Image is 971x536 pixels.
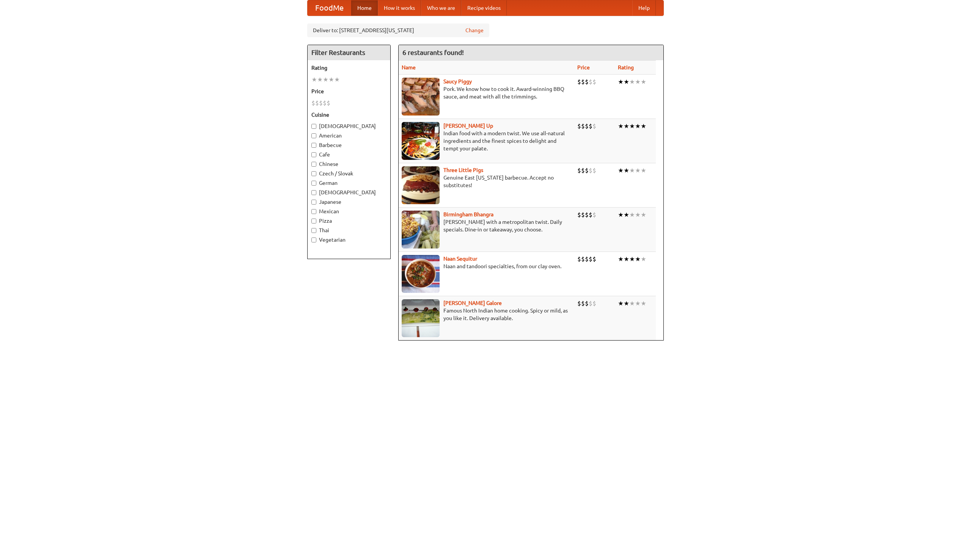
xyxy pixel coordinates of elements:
[577,78,581,86] li: $
[641,166,646,175] li: ★
[311,219,316,223] input: Pizza
[308,0,351,16] a: FoodMe
[402,78,440,116] img: saucy.jpg
[585,122,589,130] li: $
[589,211,592,219] li: $
[624,78,629,86] li: ★
[581,211,585,219] li: $
[311,152,316,157] input: Cafe
[465,27,484,34] a: Change
[629,211,635,219] li: ★
[402,85,571,100] p: Pork. We know how to cook it. Award-winning BBQ sauce, and meat with all the trimmings.
[311,132,387,139] label: American
[327,99,330,107] li: $
[311,143,316,148] input: Barbecue
[311,88,387,95] h5: Price
[402,218,571,233] p: [PERSON_NAME] with a metropolitan twist. Daily specials. Dine-in or takeaway, you choose.
[592,122,596,130] li: $
[311,151,387,158] label: Cafe
[311,198,387,206] label: Japanese
[378,0,421,16] a: How it works
[577,255,581,263] li: $
[402,64,416,70] a: Name
[635,299,641,308] li: ★
[311,209,316,214] input: Mexican
[443,300,502,306] a: [PERSON_NAME] Galore
[641,122,646,130] li: ★
[592,211,596,219] li: $
[311,208,387,215] label: Mexican
[402,307,571,322] p: Famous North Indian home cooking. Spicy or mild, as you like it. Delivery available.
[577,122,581,130] li: $
[624,211,629,219] li: ★
[311,111,387,119] h5: Cuisine
[311,122,387,130] label: [DEMOGRAPHIC_DATA]
[443,167,483,173] a: Three Little Pigs
[311,227,387,234] label: Thai
[328,75,334,84] li: ★
[585,255,589,263] li: $
[402,49,464,56] ng-pluralize: 6 restaurants found!
[641,255,646,263] li: ★
[402,211,440,248] img: bhangra.jpg
[402,166,440,204] img: littlepigs.jpg
[589,299,592,308] li: $
[632,0,656,16] a: Help
[641,299,646,308] li: ★
[443,256,477,262] a: Naan Sequitur
[323,99,327,107] li: $
[592,299,596,308] li: $
[311,236,387,244] label: Vegetarian
[577,211,581,219] li: $
[443,123,493,129] a: [PERSON_NAME] Up
[629,78,635,86] li: ★
[618,78,624,86] li: ★
[311,141,387,149] label: Barbecue
[351,0,378,16] a: Home
[581,166,585,175] li: $
[581,255,585,263] li: $
[585,166,589,175] li: $
[311,170,387,177] label: Czech / Slovak
[311,64,387,72] h5: Rating
[311,238,316,242] input: Vegetarian
[311,75,317,84] li: ★
[618,122,624,130] li: ★
[311,179,387,187] label: German
[629,299,635,308] li: ★
[635,211,641,219] li: ★
[311,124,316,129] input: [DEMOGRAPHIC_DATA]
[311,171,316,176] input: Czech / Slovak
[308,45,390,60] h4: Filter Restaurants
[402,122,440,160] img: curryup.jpg
[618,255,624,263] li: ★
[577,64,590,70] a: Price
[319,99,323,107] li: $
[635,78,641,86] li: ★
[592,78,596,86] li: $
[311,160,387,168] label: Chinese
[618,299,624,308] li: ★
[635,166,641,175] li: ★
[581,78,585,86] li: $
[629,166,635,175] li: ★
[635,122,641,130] li: ★
[443,78,472,84] a: Saucy Piggy
[402,299,440,337] img: currygalore.jpg
[589,255,592,263] li: $
[577,166,581,175] li: $
[317,75,323,84] li: ★
[589,78,592,86] li: $
[624,255,629,263] li: ★
[618,211,624,219] li: ★
[624,166,629,175] li: ★
[311,228,316,233] input: Thai
[585,78,589,86] li: $
[592,166,596,175] li: $
[315,99,319,107] li: $
[443,211,493,217] b: Birmingham Bhangra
